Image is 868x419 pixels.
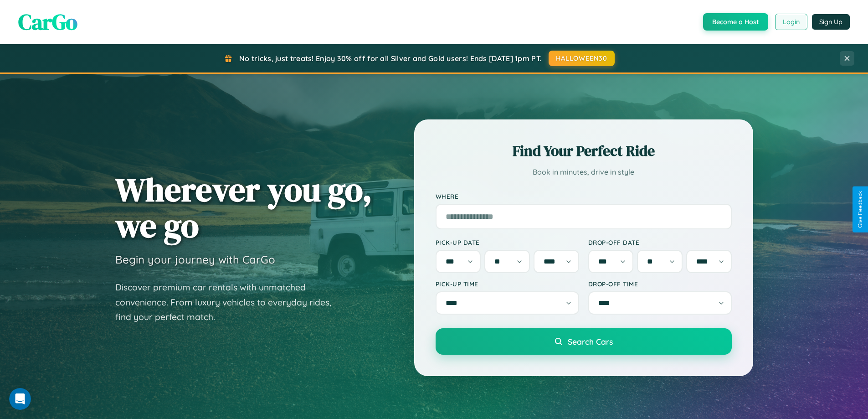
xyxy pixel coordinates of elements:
[436,280,579,288] label: Pick-up Time
[436,141,732,161] h2: Find Your Perfect Ride
[115,253,275,266] h3: Begin your journey with CarGo
[436,192,732,200] label: Where
[115,280,343,325] p: Discover premium car rentals with unmatched convenience. From luxury vehicles to everyday rides, ...
[812,14,850,30] button: Sign Up
[568,336,613,347] span: Search Cars
[775,14,807,30] button: Login
[18,7,77,37] span: CarGo
[703,13,768,31] button: Become a Host
[588,280,732,288] label: Drop-off Time
[436,328,732,355] button: Search Cars
[9,388,31,410] iframe: Intercom live chat
[436,166,732,179] p: Book in minutes, drive in style
[436,238,579,246] label: Pick-up Date
[857,191,863,228] div: Give Feedback
[588,238,732,246] label: Drop-off Date
[115,171,372,243] h1: Wherever you go, we go
[549,51,615,66] button: HALLOWEEN30
[239,54,542,63] span: No tricks, just treats! Enjoy 30% off for all Silver and Gold users! Ends [DATE] 1pm PT.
